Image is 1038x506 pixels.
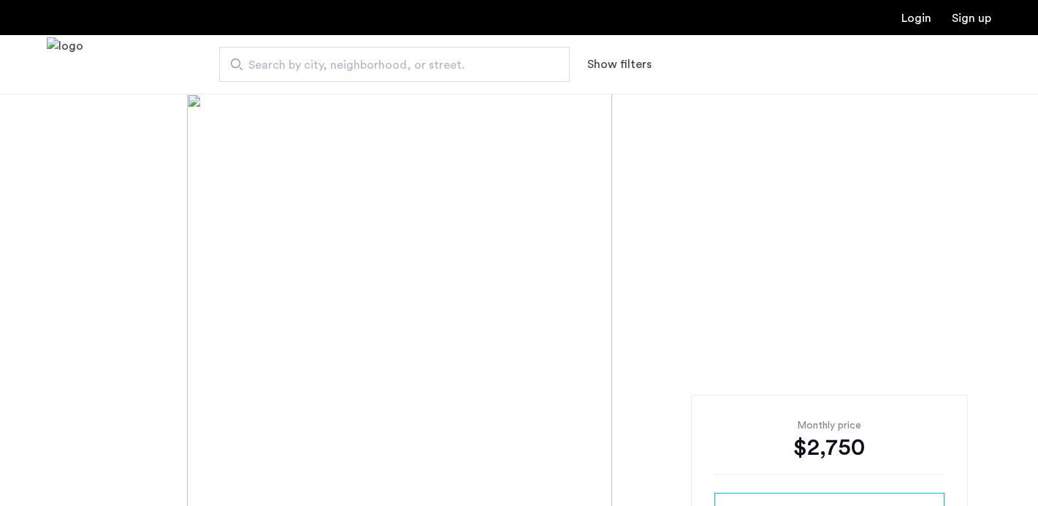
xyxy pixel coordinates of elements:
[714,433,944,462] div: $2,750
[901,12,931,24] a: Login
[47,37,83,92] a: Cazamio Logo
[714,418,944,433] div: Monthly price
[248,56,529,74] span: Search by city, neighborhood, or street.
[219,47,570,82] input: Apartment Search
[587,56,652,73] button: Show or hide filters
[47,37,83,92] img: logo
[952,12,991,24] a: Registration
